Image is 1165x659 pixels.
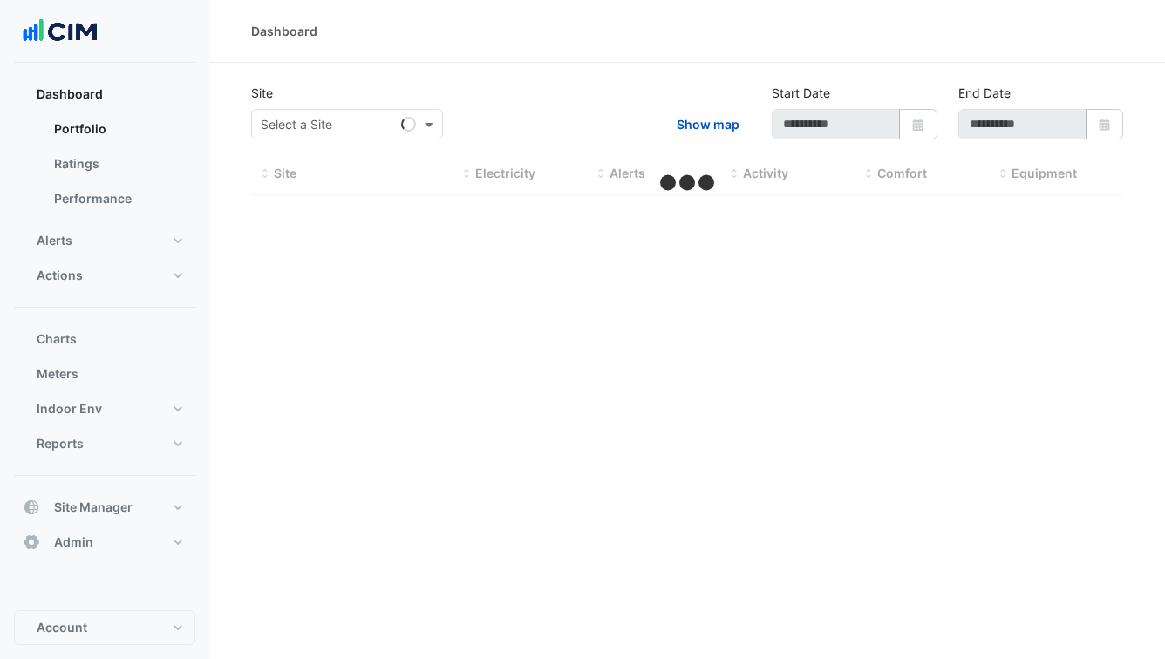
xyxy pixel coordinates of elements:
[14,426,195,461] button: Reports
[54,499,133,516] span: Site Manager
[677,115,739,133] div: Show map
[877,166,927,180] span: Comfort
[14,357,195,391] button: Meters
[14,112,195,223] div: Dashboard
[40,181,195,216] a: Performance
[23,499,40,516] app-icon: Site Manager
[475,166,535,180] span: Electricity
[37,267,83,284] span: Actions
[14,77,195,112] button: Dashboard
[772,84,830,102] label: Start Date
[14,391,195,426] button: Indoor Env
[610,166,645,180] span: Alerts
[54,533,93,551] span: Admin
[1012,166,1077,180] span: Equipment
[37,400,102,418] span: Indoor Env
[251,84,273,102] label: Site
[14,610,195,645] button: Account
[14,223,195,258] button: Alerts
[40,112,195,146] a: Portfolio
[14,490,195,525] button: Site Manager
[23,533,40,551] app-icon: Admin
[14,322,195,357] button: Charts
[21,14,99,49] img: Company Logo
[37,232,72,249] span: Alerts
[958,84,1011,102] label: End Date
[14,525,195,560] button: Admin
[37,365,78,383] span: Meters
[37,330,77,348] span: Charts
[743,166,788,180] span: Activity
[662,109,751,139] button: Show map
[37,435,84,452] span: Reports
[40,146,195,181] a: Ratings
[251,22,317,40] div: Dashboard
[37,85,103,103] span: Dashboard
[37,619,87,636] span: Account
[14,258,195,293] button: Actions
[274,166,296,180] span: Site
